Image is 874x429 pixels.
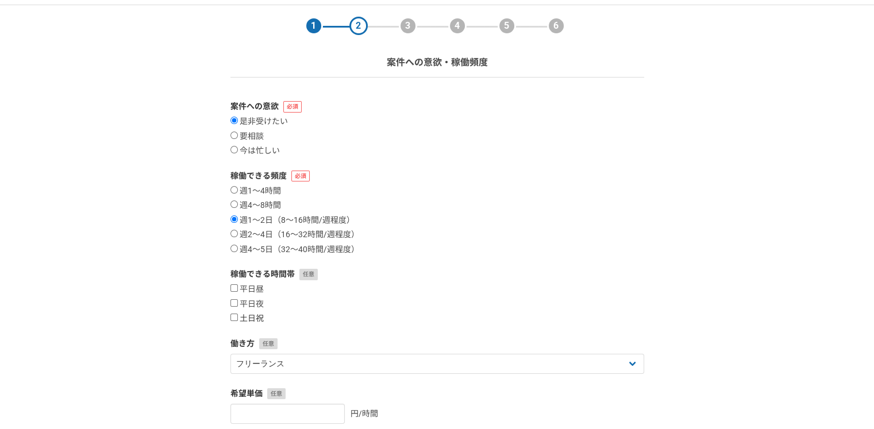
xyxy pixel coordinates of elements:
[230,132,264,142] label: 要相談
[399,17,417,35] div: 3
[230,117,288,127] label: 是非受けたい
[230,314,238,321] input: 土日祝
[230,284,238,292] input: 平日昼
[230,146,280,156] label: 今は忙しい
[387,56,488,69] p: 案件への意欲・稼働頻度
[230,299,238,307] input: 平日夜
[230,314,264,324] label: 土日祝
[230,284,264,295] label: 平日昼
[230,299,264,310] label: 平日夜
[230,170,644,182] label: 稼働できる頻度
[305,17,323,35] div: 1
[230,186,238,194] input: 週1〜4時間
[230,215,238,223] input: 週1〜2日（8〜16時間/週程度）
[230,338,644,350] label: 働き方
[230,230,238,237] input: 週2〜4日（16〜32時間/週程度）
[230,215,355,226] label: 週1〜2日（8〜16時間/週程度）
[230,268,644,280] label: 稼働できる時間帯
[230,230,359,240] label: 週2〜4日（16〜32時間/週程度）
[230,101,644,113] label: 案件への意欲
[230,186,281,196] label: 週1〜4時間
[230,245,238,252] input: 週4〜5日（32〜40時間/週程度）
[230,117,238,124] input: 是非受けたい
[230,245,359,255] label: 週4〜5日（32〜40時間/週程度）
[498,17,516,35] div: 5
[230,388,644,400] label: 希望単価
[230,200,281,211] label: 週4〜8時間
[547,17,565,35] div: 6
[230,146,238,153] input: 今は忙しい
[230,200,238,208] input: 週4〜8時間
[349,17,368,35] div: 2
[351,409,378,418] span: 円/時間
[230,132,238,139] input: 要相談
[448,17,467,35] div: 4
